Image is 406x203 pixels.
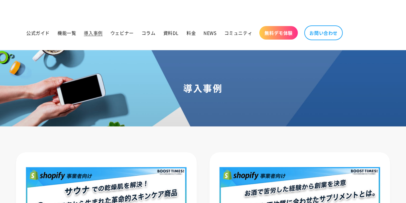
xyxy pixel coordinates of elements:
[160,26,183,40] a: 資料DL
[8,82,398,94] h1: 導入事例
[54,26,80,40] a: 機能一覧
[142,30,156,36] span: コラム
[203,30,216,36] span: NEWS
[200,26,220,40] a: NEWS
[183,26,200,40] a: 料金
[264,30,293,36] span: 無料デモ体験
[57,30,76,36] span: 機能一覧
[22,26,54,40] a: 公式ガイド
[224,30,253,36] span: コミュニティ
[110,30,134,36] span: ウェビナー
[80,26,106,40] a: 導入事例
[304,25,343,40] a: お問い合わせ
[84,30,102,36] span: 導入事例
[138,26,160,40] a: コラム
[220,26,256,40] a: コミュニティ
[309,30,338,36] span: お問い合わせ
[107,26,138,40] a: ウェビナー
[186,30,196,36] span: 料金
[163,30,179,36] span: 資料DL
[26,30,50,36] span: 公式ガイド
[259,26,298,40] a: 無料デモ体験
